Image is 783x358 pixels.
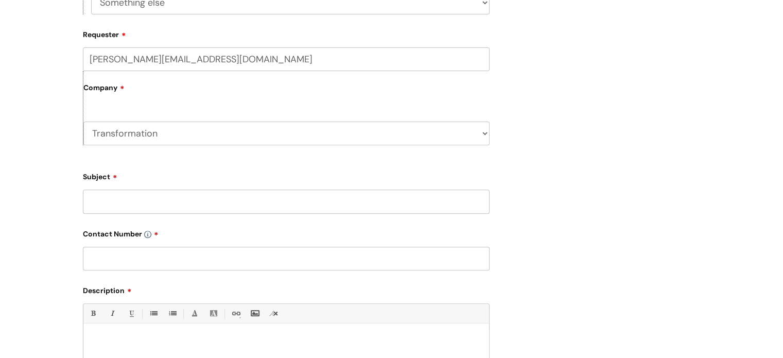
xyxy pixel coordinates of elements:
label: Requester [83,27,490,39]
input: Email [83,47,490,71]
a: Remove formatting (Ctrl-\) [267,307,280,320]
a: Underline(Ctrl-U) [125,307,137,320]
a: Insert Image... [248,307,261,320]
a: Font Color [188,307,201,320]
a: Link [229,307,242,320]
a: Back Color [207,307,220,320]
label: Subject [83,169,490,181]
img: info-icon.svg [144,231,151,238]
a: Bold (Ctrl-B) [86,307,99,320]
a: • Unordered List (Ctrl-Shift-7) [147,307,160,320]
label: Description [83,283,490,295]
a: Italic (Ctrl-I) [106,307,118,320]
label: Company [83,80,490,103]
label: Contact Number [83,226,490,238]
a: 1. Ordered List (Ctrl-Shift-8) [166,307,179,320]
